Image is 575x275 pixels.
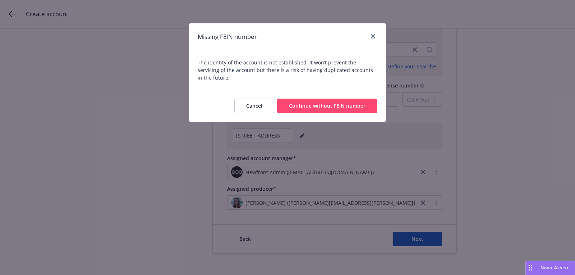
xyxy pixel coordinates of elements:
button: Cancel [234,99,274,113]
span: The identity of the account is not established. It won’t prevent the servicing of the account but... [189,50,386,90]
div: Drag to move [526,261,535,275]
a: close [369,32,377,41]
h1: Missing FEIN number [198,32,257,41]
span: Nova Assist [540,265,569,271]
button: Continue without FEIN number [277,99,377,113]
button: Nova Assist [525,261,575,275]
